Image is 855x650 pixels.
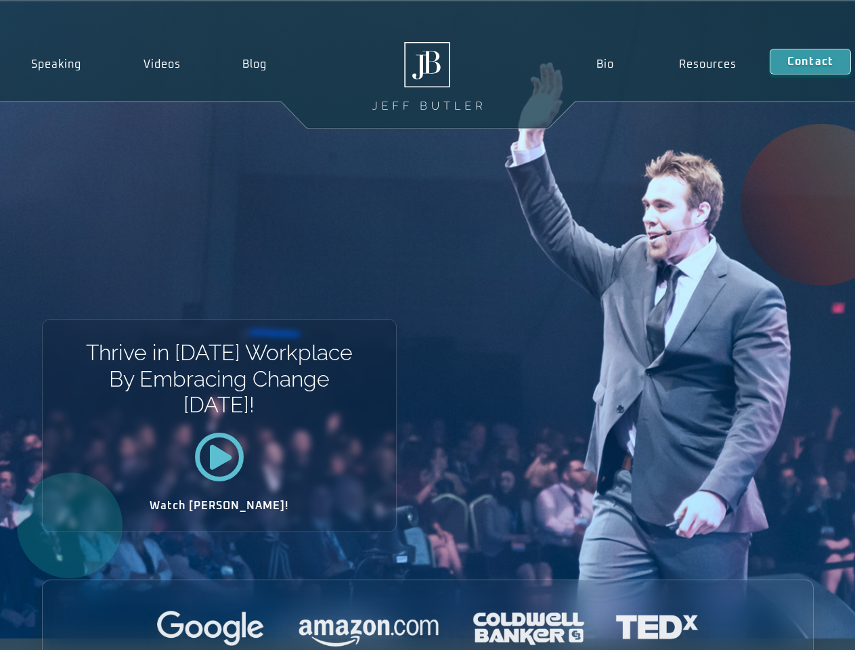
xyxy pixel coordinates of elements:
h1: Thrive in [DATE] Workplace By Embracing Change [DATE]! [85,340,353,418]
span: Contact [787,56,833,67]
nav: Menu [563,49,769,80]
a: Blog [211,49,298,80]
a: Bio [563,49,646,80]
a: Contact [770,49,851,74]
a: Videos [112,49,212,80]
h2: Watch [PERSON_NAME]! [90,500,349,511]
a: Resources [646,49,770,80]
